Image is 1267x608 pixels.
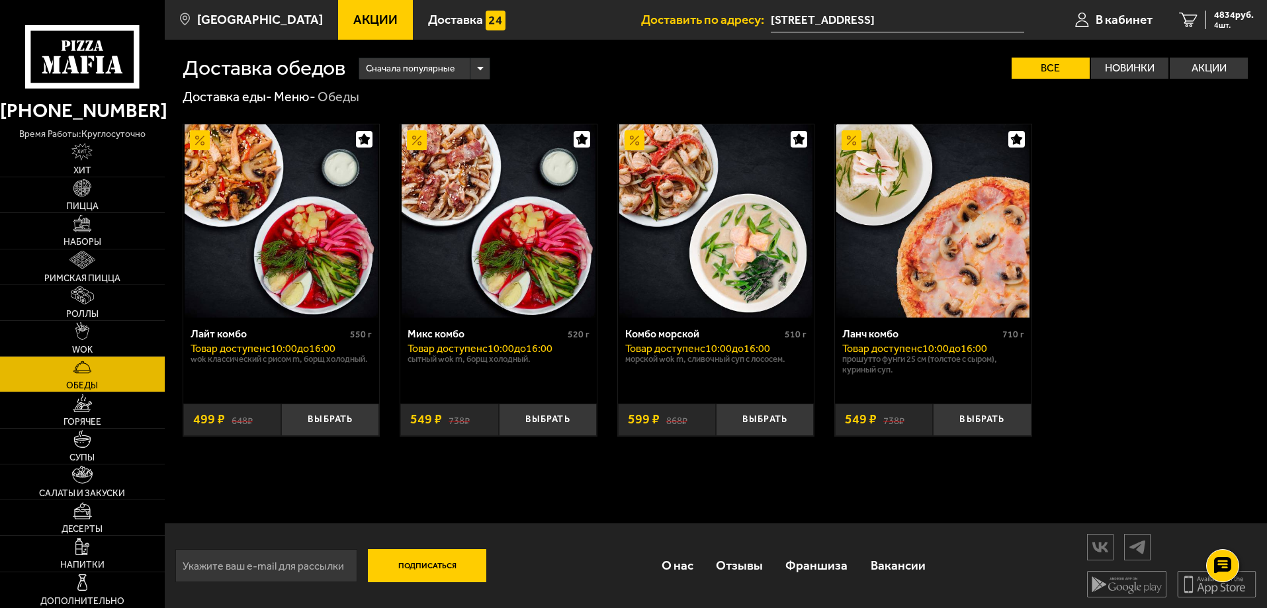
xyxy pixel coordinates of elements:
span: 510 г [785,329,807,340]
p: Морской Wok M, Сливочный суп с лососем. [625,354,807,365]
a: АкционныйЛайт комбо [183,124,380,318]
div: Комбо морской [625,327,782,340]
span: Малая Морская улица, 10 [771,8,1024,32]
span: WOK [72,345,93,355]
span: Пицца [66,202,99,211]
a: Вакансии [859,544,937,587]
span: [GEOGRAPHIC_DATA] [197,13,323,26]
s: 868 ₽ [666,413,687,426]
div: Микс комбо [408,327,564,340]
span: Доставка [428,13,483,26]
a: АкционныйКомбо морской [618,124,814,318]
span: Сначала популярные [366,56,455,81]
input: Ваш адрес доставки [771,8,1024,32]
div: Ланч комбо [842,327,999,340]
span: Товар доступен [191,342,265,355]
span: Акции [353,13,398,26]
img: Акционный [190,130,210,150]
span: Доставить по адресу: [641,13,771,26]
s: 648 ₽ [232,413,253,426]
span: 499 ₽ [193,413,225,426]
span: Товар доступен [842,342,917,355]
s: 738 ₽ [449,413,470,426]
a: Франшиза [774,544,859,587]
span: Товар доступен [408,342,482,355]
img: Акционный [842,130,861,150]
a: О нас [650,544,704,587]
span: 710 г [1002,329,1024,340]
label: Новинки [1091,58,1169,79]
span: 550 г [350,329,372,340]
span: Наборы [64,238,101,247]
span: c 10:00 до 16:00 [700,342,770,355]
a: Доставка еды- [183,89,272,105]
p: Wok классический с рисом M, Борщ холодный. [191,354,372,365]
img: Акционный [407,130,427,150]
span: 4834 руб. [1214,11,1254,20]
span: c 10:00 до 16:00 [265,342,335,355]
button: Подписаться [368,549,487,582]
img: Комбо морской [619,124,812,318]
span: Хит [73,166,91,175]
s: 738 ₽ [883,413,904,426]
a: АкционныйМикс комбо [400,124,597,318]
img: 15daf4d41897b9f0e9f617042186c801.svg [486,11,505,30]
button: Выбрать [499,404,597,436]
span: Римская пицца [44,274,120,283]
img: Микс комбо [402,124,595,318]
span: 599 ₽ [628,413,660,426]
img: Акционный [625,130,644,150]
span: 4 шт. [1214,21,1254,29]
img: vk [1088,535,1113,558]
span: В кабинет [1096,13,1153,26]
button: Выбрать [933,404,1031,436]
p: Сытный Wok M, Борщ холодный. [408,354,590,365]
span: c 10:00 до 16:00 [482,342,552,355]
span: Обеды [66,381,98,390]
button: Выбрать [716,404,814,436]
span: c 10:00 до 16:00 [917,342,987,355]
span: Десерты [62,525,103,534]
label: Все [1012,58,1090,79]
p: Прошутто Фунги 25 см (толстое с сыром), Куриный суп. [842,354,1024,375]
span: 549 ₽ [845,413,877,426]
span: Горячее [64,417,101,427]
span: Напитки [60,560,105,570]
span: Салаты и закуски [39,489,125,498]
span: Товар доступен [625,342,700,355]
span: 520 г [568,329,590,340]
a: АкционныйЛанч комбо [835,124,1031,318]
span: 549 ₽ [410,413,442,426]
span: Дополнительно [40,597,124,606]
h1: Доставка обедов [183,58,345,79]
input: Укажите ваш e-mail для рассылки [175,549,357,582]
span: Роллы [66,310,99,319]
div: Обеды [318,89,359,106]
img: tg [1125,535,1150,558]
a: Меню- [274,89,316,105]
button: Выбрать [281,404,379,436]
div: Лайт комбо [191,327,347,340]
a: Отзывы [705,544,774,587]
img: Лайт комбо [185,124,378,318]
img: Ланч комбо [836,124,1029,318]
label: Акции [1170,58,1248,79]
span: Супы [69,453,95,462]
